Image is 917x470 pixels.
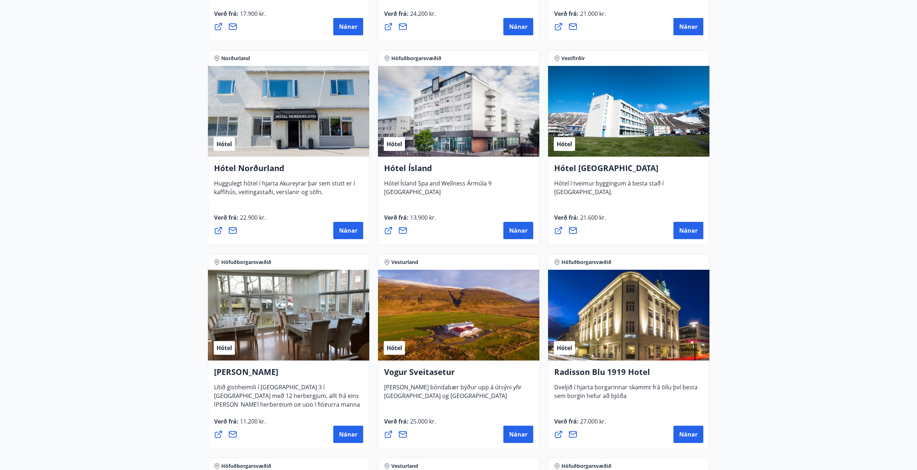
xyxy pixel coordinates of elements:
[239,214,266,221] span: 22.900 kr.
[384,214,436,227] span: Verð frá :
[214,417,266,431] span: Verð frá :
[509,23,528,31] span: Nánar
[554,366,703,383] h4: Radisson Blu 1919 Hotel
[384,162,533,179] h4: Hótel Ísland
[579,214,606,221] span: 21.600 kr.
[239,10,266,18] span: 17.900 kr.
[554,162,703,179] h4: Hótel [GEOGRAPHIC_DATA]
[391,259,418,266] span: Vesturland
[561,259,611,266] span: Höfuðborgarsvæðið
[214,383,360,423] span: Lítið gistiheimili í [GEOGRAPHIC_DATA] 3 í [GEOGRAPHIC_DATA] með 12 herbergjum, allt frá eins [PE...
[214,179,355,202] span: Huggulegt hótel í hjarta Akureyrar þar sem stutt er í kaffihús, veitingastaði, verslanir og söfn.
[673,426,703,443] button: Nánar
[221,259,271,266] span: Höfuðborgarsvæðið
[214,214,266,227] span: Verð frá :
[214,162,363,179] h4: Hótel Norðurland
[333,426,363,443] button: Nánar
[387,344,402,352] span: Hótel
[221,55,250,62] span: Norðurland
[557,344,572,352] span: Hótel
[221,462,271,470] span: Höfuðborgarsvæðið
[554,179,664,202] span: Hótel í tveimur byggingum á besta stað í [GEOGRAPHIC_DATA].
[384,417,436,431] span: Verð frá :
[217,140,232,148] span: Hótel
[339,23,357,31] span: Nánar
[579,417,606,425] span: 27.000 kr.
[214,366,363,383] h4: [PERSON_NAME]
[384,179,491,202] span: Hótel Ísland Spa and Wellness Ármúla 9 [GEOGRAPHIC_DATA]
[339,430,357,438] span: Nánar
[384,383,522,406] span: [PERSON_NAME] bóndabær býður upp á útsýni yfir [GEOGRAPHIC_DATA] og [GEOGRAPHIC_DATA]
[214,10,266,23] span: Verð frá :
[503,426,533,443] button: Nánar
[409,417,436,425] span: 25.000 kr.
[391,55,441,62] span: Höfuðborgarsvæðið
[217,344,232,352] span: Hótel
[561,462,611,470] span: Höfuðborgarsvæðið
[339,227,357,234] span: Nánar
[679,227,698,234] span: Nánar
[409,10,436,18] span: 24.200 kr.
[503,18,533,35] button: Nánar
[387,140,402,148] span: Hótel
[503,222,533,239] button: Nánar
[579,10,606,18] span: 21.000 kr.
[333,18,363,35] button: Nánar
[391,462,418,470] span: Vesturland
[554,214,606,227] span: Verð frá :
[409,214,436,221] span: 13.900 kr.
[673,222,703,239] button: Nánar
[554,383,698,406] span: Dveljið í hjarta borgarinnar skammt frá öllu því besta sem borgin hefur að bjóða
[673,18,703,35] button: Nánar
[554,417,606,431] span: Verð frá :
[509,430,528,438] span: Nánar
[557,140,572,148] span: Hótel
[384,10,436,23] span: Verð frá :
[239,417,266,425] span: 11.200 kr.
[384,366,533,383] h4: Vogur Sveitasetur
[509,227,528,234] span: Nánar
[561,55,585,62] span: Vestfirðir
[554,10,606,23] span: Verð frá :
[333,222,363,239] button: Nánar
[679,430,698,438] span: Nánar
[679,23,698,31] span: Nánar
